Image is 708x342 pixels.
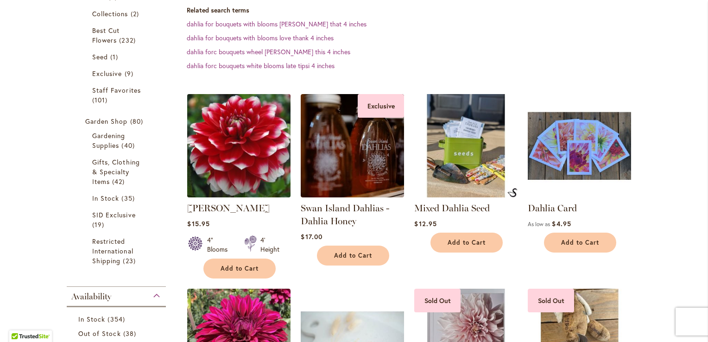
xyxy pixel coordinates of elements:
img: Mixed Dahlia Seed [507,188,518,197]
span: 354 [107,314,127,324]
span: Add to Cart [448,239,486,247]
a: Mixed Dahlia Seed [414,203,490,214]
div: 4' Height [260,235,279,254]
button: Add to Cart [203,259,276,279]
span: 35 [121,193,137,203]
span: Restricted International Shipping [92,237,133,265]
a: [PERSON_NAME] [187,203,270,214]
span: 2 [131,9,141,19]
img: Swan Island Dahlias - Dahlia Honey [301,94,404,197]
span: 40 [121,140,137,150]
span: $17.00 [301,232,322,241]
span: In Stock [78,315,105,323]
a: dahlia for bouquets with blooms [PERSON_NAME] that 4 inches [187,19,367,28]
span: 101 [92,95,110,105]
a: Staff Favorites [92,85,143,105]
span: In Stock [92,194,119,203]
span: SID Exclusive [92,210,136,219]
span: Add to Cart [221,265,259,272]
span: As low as [528,221,550,228]
span: Best Cut Flowers [92,26,120,44]
a: Gifts, Clothing &amp; Specialty Items [92,157,143,186]
a: Out of Stock 38 [78,329,157,338]
button: Add to Cart [317,246,389,266]
span: 23 [123,256,138,266]
span: Exclusive [92,69,122,78]
span: 9 [125,69,136,78]
span: 232 [119,35,138,45]
span: 42 [112,177,127,186]
span: Gardening Supplies [92,131,125,150]
span: Add to Cart [334,252,372,260]
div: Sold Out [414,289,461,312]
a: In Stock 354 [78,314,157,324]
a: ZAKARY ROBERT [187,190,291,199]
span: Availability [71,291,111,302]
a: Swan Island Dahlias - Dahlia Honey [301,203,389,227]
span: $15.95 [187,219,209,228]
a: SID Exclusive [92,210,143,229]
a: Restricted International Shipping [92,236,143,266]
div: Exclusive [358,94,404,118]
a: Garden Shop [85,116,150,126]
a: Group shot of Dahlia Cards [528,190,631,199]
button: Add to Cart [430,233,503,253]
a: Dahlia Card [528,203,577,214]
a: Exclusive [92,69,143,78]
a: Mixed Dahlia Seed Mixed Dahlia Seed [414,190,518,199]
a: Best Cut Flowers [92,25,143,45]
a: Gardening Supplies [92,131,143,150]
span: $12.95 [414,219,436,228]
button: Add to Cart [544,233,616,253]
span: Collections [92,9,128,18]
img: Group shot of Dahlia Cards [528,94,631,197]
span: Add to Cart [561,239,599,247]
a: dahlia for bouquets with blooms love thank 4 inches [187,33,334,42]
span: 19 [92,220,107,229]
div: 4" Blooms [207,235,233,254]
a: dahlia forc bouquets white blooms late tipsi 4 inches [187,61,335,70]
span: Staff Favorites [92,86,141,95]
img: ZAKARY ROBERT [185,92,293,200]
a: Seed [92,52,143,62]
span: 80 [130,116,145,126]
span: Seed [92,52,108,61]
a: Swan Island Dahlias - Dahlia Honey Exclusive [301,190,404,199]
span: Out of Stock [78,329,121,338]
a: Collections [92,9,143,19]
img: Mixed Dahlia Seed [414,94,518,197]
span: Garden Shop [85,117,128,126]
div: Sold Out [528,289,574,312]
a: dahlia forc bouquets wheel [PERSON_NAME] this 4 inches [187,47,350,56]
a: In Stock [92,193,143,203]
span: 38 [123,329,139,338]
dt: Related search terms [187,6,651,15]
span: Gifts, Clothing & Specialty Items [92,158,140,186]
span: 1 [110,52,120,62]
span: $4.95 [552,219,571,228]
iframe: Launch Accessibility Center [7,309,33,335]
